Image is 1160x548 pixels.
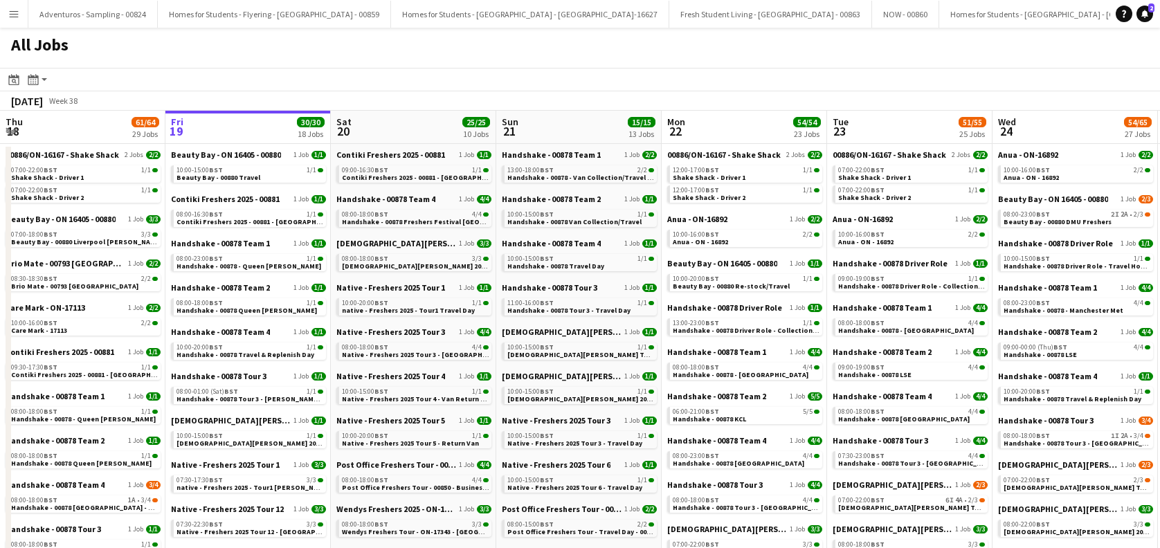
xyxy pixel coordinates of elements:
span: 1/1 [968,167,978,174]
div: Beauty Bay - ON 16405 - 008801 Job1/110:00-20:00BST1/1Beauty Bay - 00880 Re-stock/Travel [667,258,822,302]
span: BST [540,254,554,263]
span: Beauty Bay - 00880 DMU Freshers [1004,217,1112,226]
span: BST [209,254,223,263]
a: Handshake - 00878 Team 21 Job1/1 [502,194,657,204]
span: 2/2 [973,215,988,223]
a: Handshake - 00878 Driver Role1 Job1/1 [667,302,822,313]
span: 1 Job [624,195,640,203]
span: Handshake - 00878 Team 2 [171,282,270,293]
span: 2/3 [1134,211,1143,218]
span: Lady Garden 2025 Tour 2 - 00848 - University of York [342,262,608,271]
span: 1 Job [459,151,474,159]
a: 10:00-16:00BST2/2Anua - ON - 16892 [838,230,985,246]
span: Brio Mate - 00793 Birmingham [11,282,138,291]
a: 08:00-18:00BST4/4Handshake - 00878 - [GEOGRAPHIC_DATA] [838,318,985,334]
span: 10:00-20:00 [342,300,388,307]
span: 10:00-15:00 [507,211,554,218]
span: Shake Shack - Driver 2 [838,193,911,202]
span: Care Mark - ON-17113 [6,302,85,313]
span: 1/1 [1139,239,1153,248]
span: BST [209,165,223,174]
span: 2/2 [808,215,822,223]
a: 08:00-23:00BST2I2A•2/3Beauty Bay - 00880 DMU Freshers [1004,210,1150,226]
span: 1 Job [624,284,640,292]
button: Homes for Students - Flyering - [GEOGRAPHIC_DATA] - 00859 [158,1,391,28]
button: Adventuros - Sampling - 00824 [28,1,158,28]
span: Handshake - 00878 Tour 3 - Travel Day [507,306,631,315]
span: Shake Shack - Driver 1 [11,173,84,182]
span: 2I [1111,211,1119,218]
span: 10:00-16:00 [838,231,885,238]
span: Beauty Bay - ON 16405 - 00880 [6,214,116,224]
span: 1/1 [307,300,316,307]
span: 1/1 [311,239,326,248]
a: Handshake - 00878 Team 21 Job1/1 [171,282,326,293]
span: BST [44,274,57,283]
span: 2/2 [637,167,647,174]
a: 10:00-15:00BST1/1Handshake - 00878 Travel Day [507,254,654,270]
span: Handshake - 00878 Driver Role [667,302,782,313]
span: 1/1 [472,300,482,307]
span: 10:00-15:00 [1004,255,1050,262]
div: Anua - ON-168921 Job2/210:00-16:00BST2/2Anua - ON - 16892 [998,149,1153,194]
div: Brio Mate - 00793 [GEOGRAPHIC_DATA]1 Job2/208:30-18:30BST2/2Brio Mate - 00793 [GEOGRAPHIC_DATA] [6,258,161,302]
a: [DEMOGRAPHIC_DATA][PERSON_NAME] 2025 Tour 2 - 008481 Job3/3 [336,238,491,248]
span: Beauty Bay - 00880 Re-stock/Travel [673,282,790,291]
a: 07:00-18:00BST3/3Beauty Bay - 00880 Liverpool [PERSON_NAME] Freshers [11,230,158,246]
span: BST [871,185,885,194]
span: BST [1036,254,1050,263]
a: 09:00-16:30BST1/1Contiki Freshers 2025 - 00881 - [GEOGRAPHIC_DATA] [342,165,489,181]
a: Anua - ON-168921 Job2/2 [998,149,1153,160]
span: 1/1 [973,259,988,268]
span: 1/1 [808,304,822,312]
span: Handshake - 00878 Team 4 [502,238,601,248]
span: Shake Shack - Driver 1 [673,173,745,182]
div: • [1004,211,1150,218]
a: 10:00-15:00BST1/1Handshake - 00878 Driver Role - Travel Home [1004,254,1150,270]
span: 1/1 [311,151,326,159]
span: Contiki Freshers 2025 - 00881 - University of York [342,173,511,182]
a: Brio Mate - 00793 [GEOGRAPHIC_DATA]1 Job2/2 [6,258,161,268]
span: 12:00-17:00 [673,167,719,174]
span: 1 Job [955,259,970,268]
span: 00886/ON-16167 - Shake Shack [667,149,781,160]
a: 10:00-16:00BST2/2Care Mark - 17113 [11,318,158,334]
a: 00886/ON-16167 - Shake Shack2 Jobs2/2 [833,149,988,160]
span: 2 Jobs [786,151,805,159]
span: 2/2 [146,151,161,159]
span: Handshake - 00878 Team 4 [336,194,435,204]
span: Brio Mate - 00793 Birmingham [6,258,125,268]
span: 3/3 [472,255,482,262]
span: 10:00-16:00 [673,231,719,238]
span: Anua - ON-16892 [667,214,727,224]
a: 08:00-23:00BST1/1Handshake - 00878 - Queen [PERSON_NAME] [176,254,323,270]
div: Handshake - 00878 Team 41 Job1/110:00-15:00BST1/1Handshake - 00878 Travel Day [502,238,657,282]
button: Fresh Student Living - [GEOGRAPHIC_DATA] - 00863 [669,1,872,28]
span: 10:00-20:00 [673,275,719,282]
span: Handshake - 00878 - Manchester Met [1004,306,1123,315]
span: 1/1 [477,284,491,292]
a: Handshake - 00878 Team 11 Job2/2 [502,149,657,160]
span: 1 Job [790,304,805,312]
span: 1/1 [803,275,813,282]
a: 12:00-17:00BST1/1Shake Shack - Driver 2 [673,185,819,201]
span: 1 Job [459,195,474,203]
a: 10:00-15:00BST1/1Beauty Bay - 00880 Travel [176,165,323,181]
a: Handshake - 00878 Driver Role1 Job1/1 [998,238,1153,248]
span: 07:00-22:00 [11,187,57,194]
a: Handshake - 00878 Team 41 Job1/1 [502,238,657,248]
span: 1 Job [1121,151,1136,159]
a: Care Mark - ON-171131 Job2/2 [6,302,161,313]
span: 08:00-23:00 [1004,211,1050,218]
div: Handshake - 00878 Driver Role1 Job1/113:00-23:00BST1/1Handshake - 00878 Driver Role - Collection ... [667,302,822,347]
span: Beauty Bay - ON 16405 - 00880 [171,149,281,160]
a: Handshake - 00878 Team 41 Job4/4 [336,194,491,204]
span: 2/2 [146,259,161,268]
span: 1 Job [293,239,309,248]
a: 00886/ON-16167 - Shake Shack2 Jobs2/2 [6,149,161,160]
span: BST [209,210,223,219]
a: 10:00-16:00BST2/2Anua - ON - 16892 [673,230,819,246]
span: Shake Shack - Driver 2 [673,193,745,202]
span: 1/1 [141,167,151,174]
a: Contiki Freshers 2025 - 008811 Job1/1 [336,149,491,160]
